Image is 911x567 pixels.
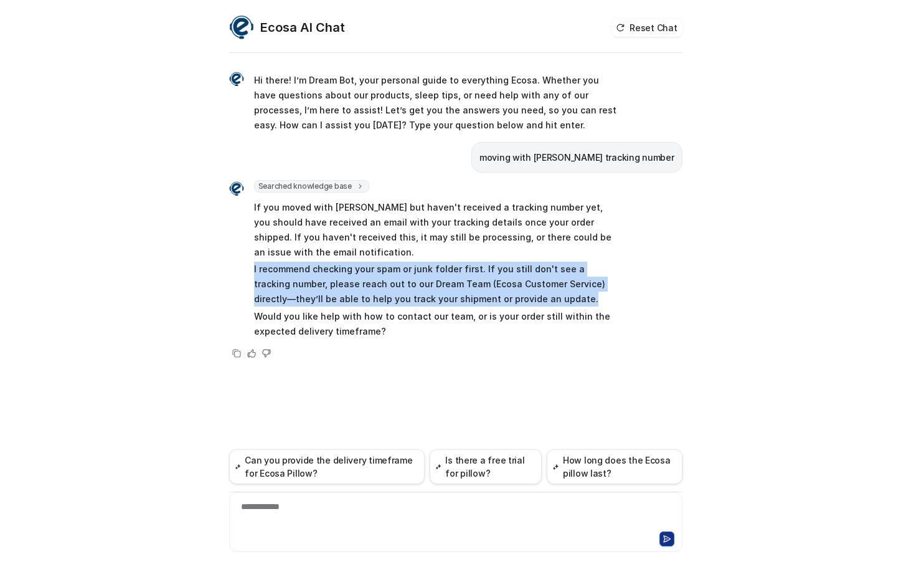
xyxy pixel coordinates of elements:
p: Hi there! I’m Dream Bot, your personal guide to everything Ecosa. Whether you have questions abou... [254,73,618,133]
button: Is there a free trial for pillow? [430,449,542,484]
p: I recommend checking your spam or junk folder first. If you still don't see a tracking number, pl... [254,262,618,307]
button: Reset Chat [612,19,682,37]
button: Can you provide the delivery timeframe for Ecosa Pillow? [229,449,425,484]
h2: Ecosa AI Chat [260,19,345,36]
img: Widget [229,15,254,40]
p: If you moved with [PERSON_NAME] but haven't received a tracking number yet, you should have recei... [254,200,618,260]
button: How long does the Ecosa pillow last? [547,449,682,484]
img: Widget [229,181,244,196]
p: Would you like help with how to contact our team, or is your order still within the expected deli... [254,309,618,339]
span: Searched knowledge base [254,180,369,193]
p: moving with [PERSON_NAME] tracking number [479,150,674,165]
img: Widget [229,72,244,87]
